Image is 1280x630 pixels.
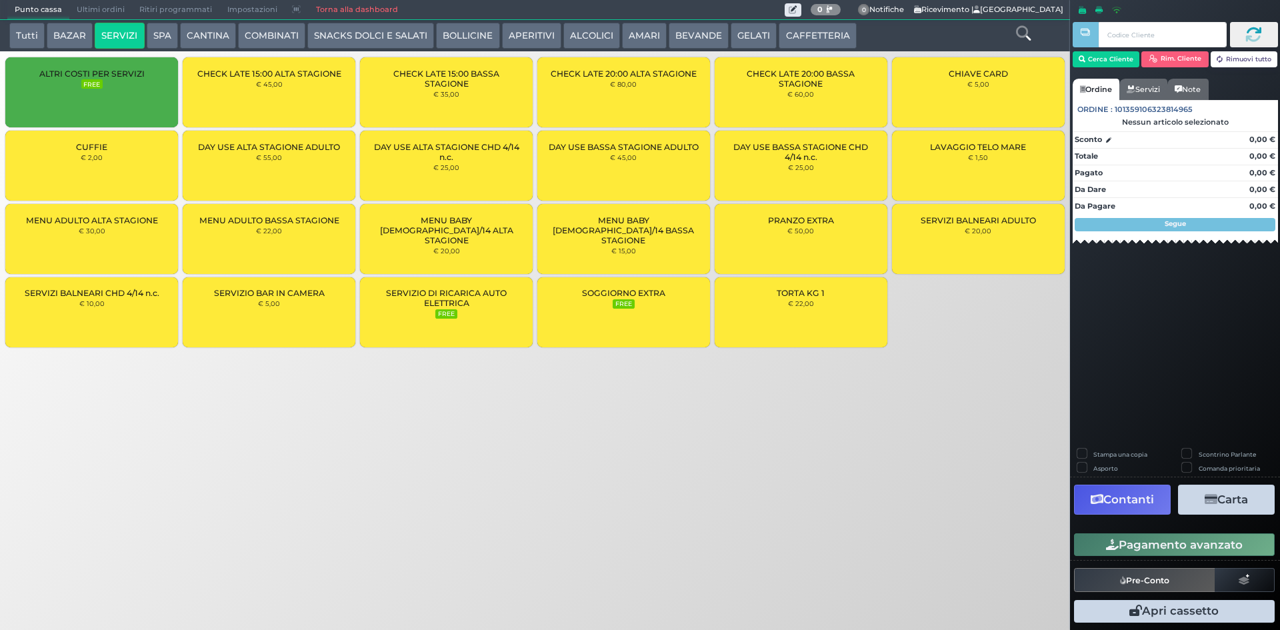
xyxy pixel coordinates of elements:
[1249,185,1275,194] strong: 0,00 €
[858,4,870,16] span: 0
[968,153,988,161] small: € 1,50
[1099,22,1226,47] input: Codice Cliente
[199,215,339,225] span: MENU ADULTO BASSA STAGIONE
[1073,117,1278,127] div: Nessun articolo selezionato
[220,1,285,19] span: Impostazioni
[921,215,1036,225] span: SERVIZI BALNEARI ADULTO
[817,5,823,14] b: 0
[26,215,158,225] span: MENU ADULTO ALTA STAGIONE
[1211,51,1278,67] button: Rimuovi tutto
[81,153,103,161] small: € 2,00
[1075,168,1103,177] strong: Pagato
[610,80,637,88] small: € 80,00
[39,69,145,79] span: ALTRI COSTI PER SERVIZI
[965,227,991,235] small: € 20,00
[214,288,325,298] span: SERVIZIO BAR IN CAMERA
[779,23,856,49] button: CAFFETTERIA
[1074,600,1275,623] button: Apri cassetto
[371,142,521,162] span: DAY USE ALTA STAGIONE CHD 4/14 n.c.
[47,23,93,49] button: BAZAR
[1165,219,1186,228] strong: Segue
[308,1,405,19] a: Torna alla dashboard
[198,142,340,152] span: DAY USE ALTA STAGIONE ADULTO
[1119,79,1167,100] a: Servizi
[238,23,305,49] button: COMBINATI
[787,227,814,235] small: € 50,00
[622,23,667,49] button: AMARI
[1249,168,1275,177] strong: 0,00 €
[551,69,697,79] span: CHECK LATE 20:00 ALTA STAGIONE
[9,23,45,49] button: Tutti
[949,69,1008,79] span: CHIAVE CARD
[1074,485,1171,515] button: Contanti
[768,215,834,225] span: PRANZO EXTRA
[433,163,459,171] small: € 25,00
[788,299,814,307] small: € 22,00
[563,23,620,49] button: ALCOLICI
[1249,135,1275,144] strong: 0,00 €
[1199,450,1256,459] label: Scontrino Parlante
[1141,51,1209,67] button: Rim. Cliente
[731,23,777,49] button: GELATI
[611,247,636,255] small: € 15,00
[1093,450,1147,459] label: Stampa una copia
[1249,151,1275,161] strong: 0,00 €
[7,1,69,19] span: Punto cassa
[787,90,814,98] small: € 60,00
[967,80,989,88] small: € 5,00
[307,23,434,49] button: SNACKS DOLCI E SALATI
[132,1,219,19] span: Ritiri programmati
[69,1,132,19] span: Ultimi ordini
[582,288,665,298] span: SOGGIORNO EXTRA
[371,215,521,245] span: MENU BABY [DEMOGRAPHIC_DATA]/14 ALTA STAGIONE
[1075,134,1102,145] strong: Sconto
[610,153,637,161] small: € 45,00
[79,299,105,307] small: € 10,00
[95,23,144,49] button: SERVIZI
[256,227,282,235] small: € 22,00
[435,309,457,319] small: FREE
[1077,104,1113,115] span: Ordine :
[371,69,521,89] span: CHECK LATE 15:00 BASSA STAGIONE
[726,142,876,162] span: DAY USE BASSA STAGIONE CHD 4/14 n.c.
[1115,104,1193,115] span: 101359106323814965
[371,288,521,308] span: SERVIZIO DI RICARICA AUTO ELETTRICA
[1075,151,1098,161] strong: Totale
[549,215,699,245] span: MENU BABY [DEMOGRAPHIC_DATA]/14 BASSA STAGIONE
[1093,464,1118,473] label: Asporto
[669,23,729,49] button: BEVANDE
[1167,79,1208,100] a: Note
[1074,568,1215,592] button: Pre-Conto
[79,227,105,235] small: € 30,00
[81,79,103,89] small: FREE
[433,247,460,255] small: € 20,00
[436,23,499,49] button: BOLLICINE
[1074,533,1275,556] button: Pagamento avanzato
[147,23,178,49] button: SPA
[258,299,280,307] small: € 5,00
[1178,485,1275,515] button: Carta
[433,90,459,98] small: € 35,00
[1073,51,1140,67] button: Cerca Cliente
[1249,201,1275,211] strong: 0,00 €
[25,288,159,298] span: SERVIZI BALNEARI CHD 4/14 n.c.
[777,288,825,298] span: TORTA KG 1
[256,80,283,88] small: € 45,00
[549,142,699,152] span: DAY USE BASSA STAGIONE ADULTO
[613,299,634,309] small: FREE
[1073,79,1119,100] a: Ordine
[1199,464,1260,473] label: Comanda prioritaria
[197,69,341,79] span: CHECK LATE 15:00 ALTA STAGIONE
[930,142,1026,152] span: LAVAGGIO TELO MARE
[180,23,236,49] button: CANTINA
[1075,201,1115,211] strong: Da Pagare
[502,23,561,49] button: APERITIVI
[788,163,814,171] small: € 25,00
[726,69,876,89] span: CHECK LATE 20:00 BASSA STAGIONE
[76,142,107,152] span: CUFFIE
[1075,185,1106,194] strong: Da Dare
[256,153,282,161] small: € 55,00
